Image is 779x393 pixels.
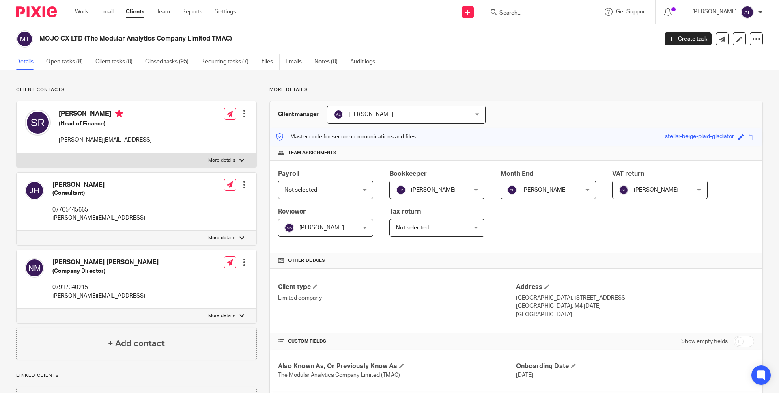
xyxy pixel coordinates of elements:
p: [PERSON_NAME][EMAIL_ADDRESS] [59,136,152,144]
p: 07765445665 [52,206,145,214]
h4: Onboarding Date [516,362,754,371]
a: Settings [215,8,236,16]
span: Tax return [389,208,421,215]
a: Closed tasks (95) [145,54,195,70]
img: svg%3E [284,223,294,233]
a: Audit logs [350,54,381,70]
a: Work [75,8,88,16]
h4: Client type [278,283,516,292]
img: Pixie [16,6,57,17]
h5: (Consultant) [52,189,145,197]
h4: [PERSON_NAME] [PERSON_NAME] [52,258,159,267]
a: Clients [126,8,144,16]
span: [DATE] [516,372,533,378]
img: svg%3E [741,6,754,19]
span: Bookkeeper [389,171,427,177]
h4: Also Known As, Or Previously Know As [278,362,516,371]
span: Not selected [396,225,429,231]
p: Linked clients [16,372,257,379]
a: Create task [665,32,712,45]
span: Reviewer [278,208,306,215]
a: Files [261,54,280,70]
span: Other details [288,257,325,264]
h5: (Head of Finance) [59,120,152,128]
span: [PERSON_NAME] [299,225,344,231]
p: [PERSON_NAME] [692,8,737,16]
a: Email [100,8,114,16]
span: The Modular Analytics Company Limited (TMAC) [278,372,400,378]
input: Search [499,10,572,17]
h4: CUSTOM FIELDS [278,338,516,345]
p: More details [208,235,235,241]
h5: (Company Director) [52,267,159,275]
p: [PERSON_NAME][EMAIL_ADDRESS] [52,292,159,300]
p: Client contacts [16,86,257,93]
img: svg%3E [396,185,406,195]
span: [PERSON_NAME] [522,187,567,193]
a: Reports [182,8,202,16]
span: [PERSON_NAME] [411,187,456,193]
img: svg%3E [25,258,44,278]
p: [GEOGRAPHIC_DATA], [STREET_ADDRESS] [516,294,754,302]
p: [GEOGRAPHIC_DATA] [516,311,754,319]
img: svg%3E [16,30,33,48]
span: Team assignments [288,150,336,156]
a: Details [16,54,40,70]
a: Client tasks (0) [95,54,139,70]
p: 07917340215 [52,283,159,292]
a: Emails [286,54,308,70]
div: stellar-beige-plaid-gladiator [665,132,734,142]
p: Master code for secure communications and files [276,133,416,141]
p: More details [208,313,235,319]
p: Limited company [278,294,516,302]
i: Primary [115,110,123,118]
h3: Client manager [278,110,319,119]
h4: + Add contact [108,337,165,350]
h4: [PERSON_NAME] [52,181,145,189]
h2: MOJO CX LTD (The Modular Analytics Company Limited TMAC) [39,35,530,43]
span: Payroll [278,171,299,177]
img: svg%3E [619,185,628,195]
h4: Address [516,283,754,292]
span: [PERSON_NAME] [634,187,678,193]
a: Notes (0) [314,54,344,70]
img: svg%3E [334,110,343,119]
p: More details [269,86,763,93]
p: More details [208,157,235,164]
span: [PERSON_NAME] [349,112,393,117]
a: Open tasks (8) [46,54,89,70]
span: Not selected [284,187,317,193]
h4: [PERSON_NAME] [59,110,152,120]
img: svg%3E [25,110,51,136]
a: Recurring tasks (7) [201,54,255,70]
span: VAT return [612,171,644,177]
img: svg%3E [25,181,44,200]
span: Get Support [616,9,647,15]
p: [GEOGRAPHIC_DATA], M4 [DATE] [516,302,754,310]
a: Team [157,8,170,16]
p: [PERSON_NAME][EMAIL_ADDRESS] [52,214,145,222]
span: Month End [501,171,534,177]
img: svg%3E [507,185,517,195]
label: Show empty fields [681,337,728,345]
